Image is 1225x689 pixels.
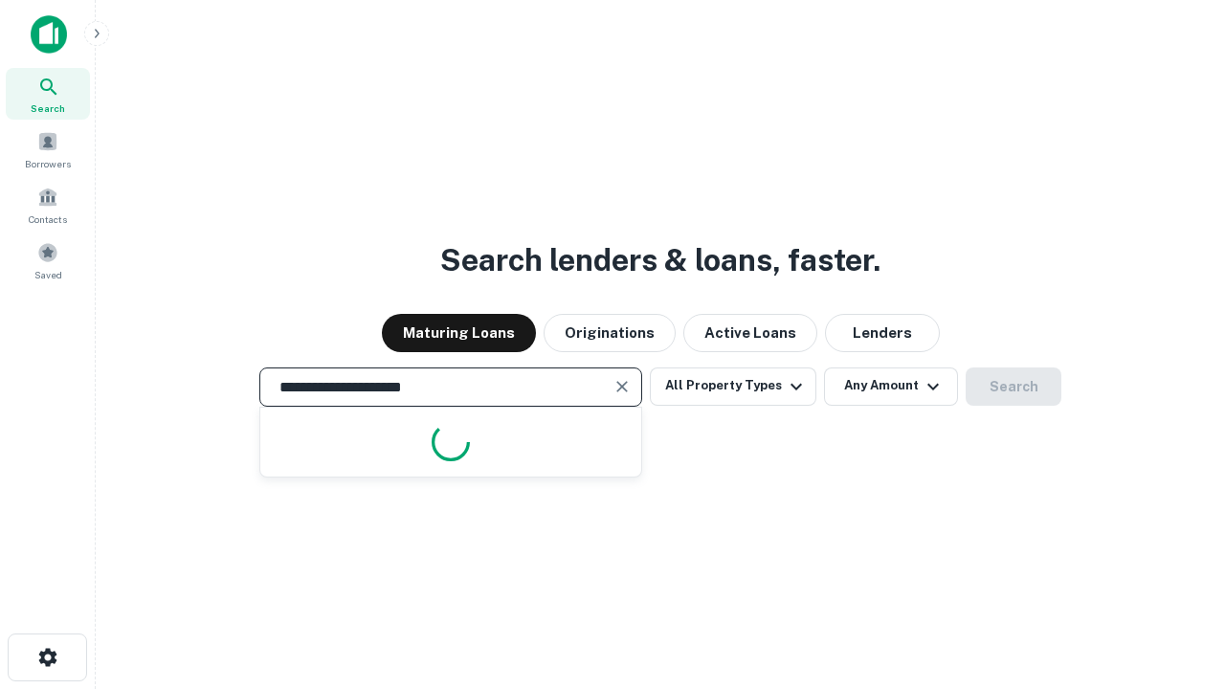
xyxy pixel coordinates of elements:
[824,367,958,406] button: Any Amount
[34,267,62,282] span: Saved
[31,15,67,54] img: capitalize-icon.png
[544,314,676,352] button: Originations
[6,234,90,286] a: Saved
[825,314,940,352] button: Lenders
[6,179,90,231] a: Contacts
[650,367,816,406] button: All Property Types
[29,211,67,227] span: Contacts
[683,314,817,352] button: Active Loans
[382,314,536,352] button: Maturing Loans
[25,156,71,171] span: Borrowers
[1129,475,1225,567] iframe: Chat Widget
[31,100,65,116] span: Search
[6,123,90,175] a: Borrowers
[440,237,880,283] h3: Search lenders & loans, faster.
[609,373,635,400] button: Clear
[6,68,90,120] a: Search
